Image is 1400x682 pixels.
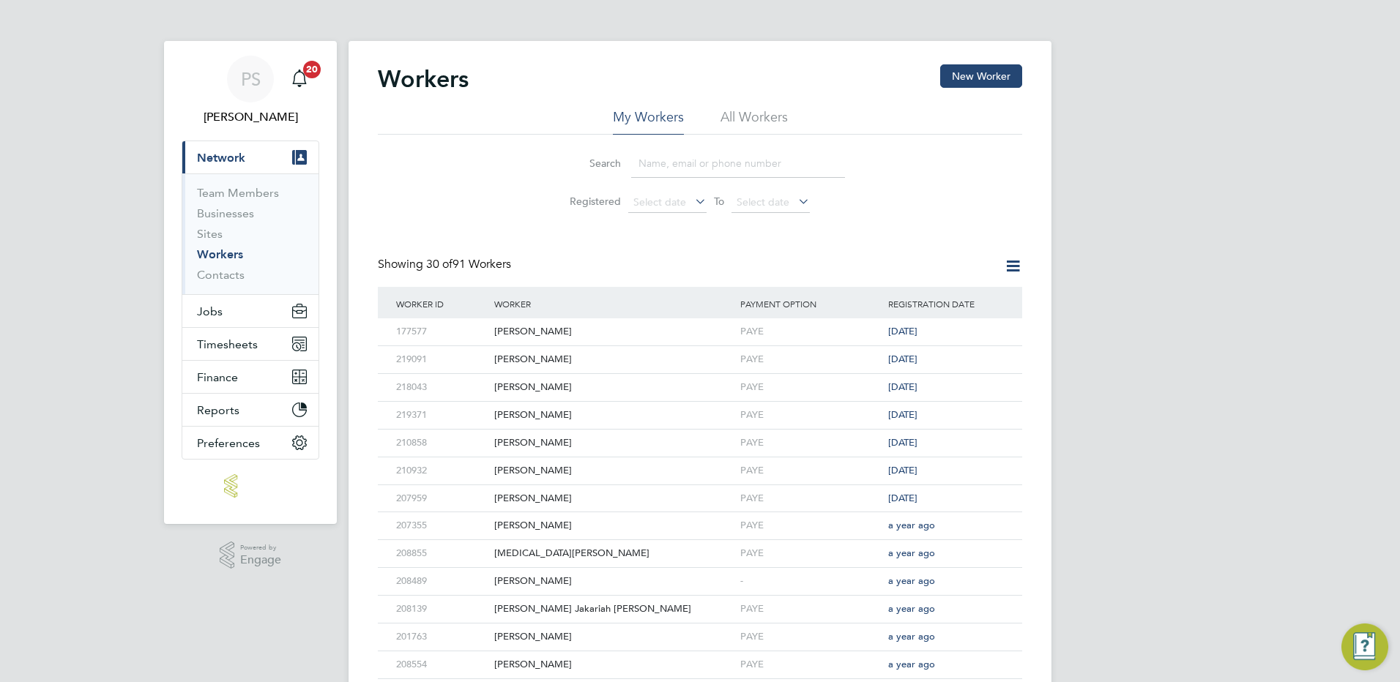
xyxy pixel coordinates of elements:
div: [PERSON_NAME] [491,623,737,651]
a: 208855[MEDICAL_DATA][PERSON_NAME]PAYEa year ago [392,539,1008,552]
a: Sites [197,227,223,241]
div: PAYE [737,623,885,651]
span: Select date [633,195,686,209]
div: PAYE [737,374,885,401]
a: 219091[PERSON_NAME]PAYE[DATE] [392,345,1008,358]
a: PS[PERSON_NAME] [182,56,319,126]
span: a year ago [888,547,935,559]
div: [PERSON_NAME] [491,485,737,512]
div: 208855 [392,540,491,567]
nav: Main navigation [164,41,337,524]
a: Powered byEngage [220,542,282,569]
input: Name, email or phone number [631,149,845,178]
div: 210858 [392,430,491,457]
div: PAYE [737,430,885,457]
h2: Workers [378,64,469,94]
a: 207959[PERSON_NAME]PAYE[DATE] [392,484,1008,497]
span: Engage [240,554,281,566]
span: Reports [197,403,239,417]
div: [PERSON_NAME] [491,651,737,678]
a: Businesses [197,206,254,220]
span: a year ago [888,574,935,587]
div: PAYE [737,457,885,484]
li: All Workers [721,108,788,135]
span: Timesheets [197,337,258,351]
div: [PERSON_NAME] [491,402,737,429]
span: [DATE] [888,381,917,393]
div: [PERSON_NAME] [491,374,737,401]
div: Showing [378,257,514,272]
span: [DATE] [888,436,917,449]
span: Network [197,151,245,165]
div: Worker ID [392,287,491,321]
span: Powered by [240,542,281,554]
span: Finance [197,370,238,384]
a: 219371[PERSON_NAME]PAYE[DATE] [392,401,1008,413]
div: PAYE [737,318,885,345]
span: a year ago [888,658,935,670]
div: [PERSON_NAME] [491,346,737,373]
li: My Workers [613,108,684,135]
div: Registration Date [885,287,1008,321]
a: Team Members [197,186,279,200]
div: 177577 [392,318,491,345]
a: 208489[PERSON_NAME]-a year ago [392,567,1008,580]
button: Engage Resource Center [1341,623,1388,670]
img: lloydrecruitment-logo-retina.png [224,474,277,498]
span: Preferences [197,436,260,450]
span: Pippa Scarborough [182,108,319,126]
a: 210932[PERSON_NAME]PAYE[DATE] [392,457,1008,469]
a: Go to home page [182,474,319,498]
div: Worker [491,287,737,321]
div: 208554 [392,651,491,678]
div: PAYE [737,596,885,623]
div: [PERSON_NAME] [491,512,737,539]
div: - [737,568,885,595]
a: 201763[PERSON_NAME]PAYEa year ago [392,623,1008,635]
span: To [710,192,729,211]
div: PAYE [737,485,885,512]
a: Workers [197,247,243,261]
button: Jobs [182,295,319,327]
button: Finance [182,361,319,393]
a: 218043[PERSON_NAME]PAYE[DATE] [392,373,1008,386]
div: PAYE [737,512,885,539]
span: [DATE] [888,492,917,504]
a: 20 [285,56,314,102]
a: 207355[PERSON_NAME]PAYEa year ago [392,511,1008,524]
span: Jobs [197,304,223,318]
div: PAYE [737,346,885,373]
a: 177577[PERSON_NAME]PAYE[DATE] [392,318,1008,330]
div: 201763 [392,623,491,651]
span: [DATE] [888,325,917,337]
span: PS [241,70,261,89]
div: Payment Option [737,287,885,321]
span: 30 of [426,257,453,271]
div: [PERSON_NAME] [491,430,737,457]
div: 210932 [392,457,491,484]
label: Registered [555,195,621,208]
div: 219371 [392,402,491,429]
span: a year ago [888,519,935,531]
button: Preferences [182,427,319,459]
button: Network [182,141,319,173]
div: 207959 [392,485,491,512]
div: [PERSON_NAME] [491,457,737,484]
a: Contacts [197,268,245,282]
div: [MEDICAL_DATA][PERSON_NAME] [491,540,737,567]
div: 208489 [392,568,491,595]
div: 218043 [392,374,491,401]
div: Network [182,173,319,294]
button: New Worker [940,64,1022,88]
span: Select date [737,195,789,209]
span: a year ago [888,602,935,615]
div: [PERSON_NAME] [491,318,737,345]
div: [PERSON_NAME] Jakariah [PERSON_NAME] [491,596,737,623]
div: PAYE [737,402,885,429]
span: [DATE] [888,464,917,476]
a: 208139[PERSON_NAME] Jakariah [PERSON_NAME]PAYEa year ago [392,595,1008,607]
div: [PERSON_NAME] [491,568,737,595]
div: 219091 [392,346,491,373]
span: 91 Workers [426,257,511,271]
button: Reports [182,394,319,426]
